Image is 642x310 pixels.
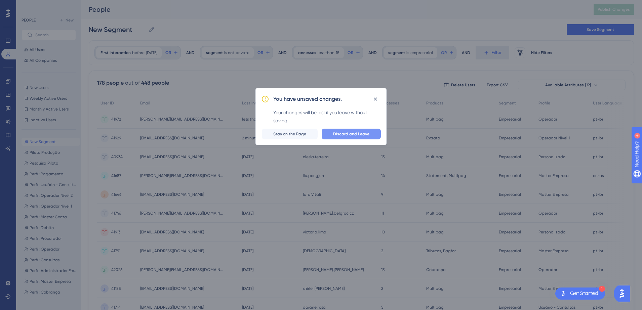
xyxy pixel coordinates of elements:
span: Need Help? [16,2,42,10]
div: Get Started! [570,290,600,297]
div: Your changes will be lost if you leave without saving. [273,108,381,125]
iframe: UserGuiding AI Assistant Launcher [614,283,634,304]
span: Stay on the Page [273,131,306,137]
img: launcher-image-alternative-text [559,290,567,298]
div: Open Get Started! checklist, remaining modules: 1 [555,287,605,300]
h2: You have unsaved changes. [273,95,342,103]
div: 4 [47,3,49,9]
span: Discard and Leave [333,131,369,137]
div: 1 [599,286,605,292]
